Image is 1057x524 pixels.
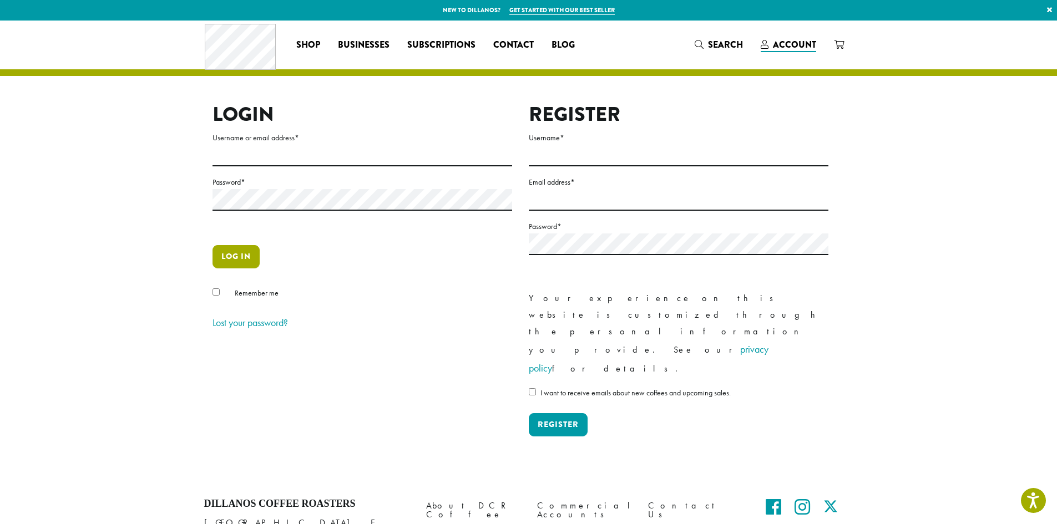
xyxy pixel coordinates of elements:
[509,6,615,15] a: Get started with our best seller
[493,38,534,52] span: Contact
[529,343,768,374] a: privacy policy
[529,413,588,436] button: Register
[426,498,520,522] a: About DCR Coffee
[529,220,828,233] label: Password
[537,498,631,522] a: Commercial Accounts
[708,38,743,51] span: Search
[529,103,828,126] h2: Register
[648,498,742,522] a: Contact Us
[213,131,512,145] label: Username or email address
[235,288,279,298] span: Remember me
[338,38,390,52] span: Businesses
[204,498,409,510] h4: Dillanos Coffee Roasters
[773,38,816,51] span: Account
[213,175,512,189] label: Password
[540,388,731,398] span: I want to receive emails about new coffees and upcoming sales.
[213,316,288,329] a: Lost your password?
[686,35,752,54] a: Search
[529,175,828,189] label: Email address
[529,290,828,378] p: Your experience on this website is customized through the personal information you provide. See o...
[529,131,828,145] label: Username
[529,388,536,395] input: I want to receive emails about new coffees and upcoming sales.
[213,103,512,126] h2: Login
[552,38,575,52] span: Blog
[213,245,260,268] button: Log in
[296,38,320,52] span: Shop
[287,36,329,54] a: Shop
[407,38,476,52] span: Subscriptions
